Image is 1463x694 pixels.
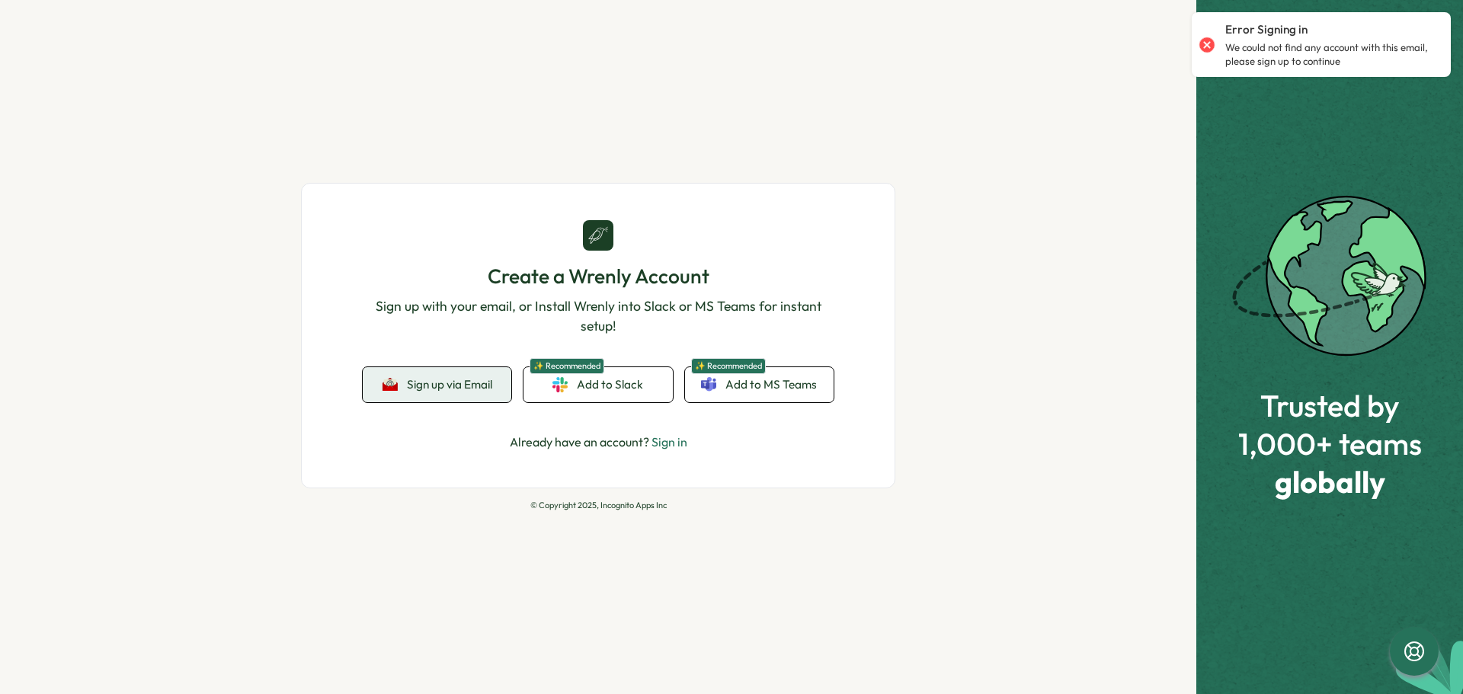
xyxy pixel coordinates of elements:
[510,433,687,452] p: Already have an account?
[651,434,687,449] a: Sign in
[725,376,817,393] span: Add to MS Teams
[523,367,672,402] a: ✨ RecommendedAdd to Slack
[363,296,834,337] p: Sign up with your email, or Install Wrenly into Slack or MS Teams for instant setup!
[407,378,492,392] span: Sign up via Email
[1238,427,1422,460] span: 1,000+ teams
[1225,21,1308,38] p: Error Signing in
[301,501,895,510] p: © Copyright 2025, Incognito Apps Inc
[1225,41,1436,68] p: We could not find any account with this email, please sign up to continue
[363,367,511,402] button: Sign up via Email
[691,358,766,374] span: ✨ Recommended
[363,263,834,289] h1: Create a Wrenly Account
[530,358,604,374] span: ✨ Recommended
[577,376,643,393] span: Add to Slack
[1238,389,1422,422] span: Trusted by
[1238,465,1422,498] span: globally
[685,367,834,402] a: ✨ RecommendedAdd to MS Teams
